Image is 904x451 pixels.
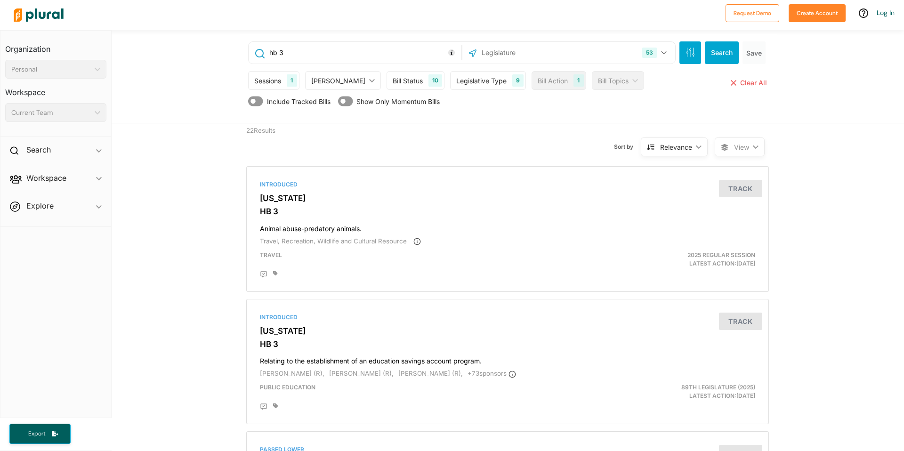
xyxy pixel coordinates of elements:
[254,76,281,86] div: Sessions
[726,4,779,22] button: Request Demo
[877,8,895,17] a: Log In
[428,74,442,87] div: 10
[734,142,749,152] span: View
[273,403,278,409] div: Add tags
[743,41,766,64] button: Save
[239,123,373,159] div: 22 Results
[260,370,324,377] span: [PERSON_NAME] (R),
[267,97,331,106] span: Include Tracked Bills
[393,76,423,86] div: Bill Status
[260,237,407,245] span: Travel, Recreation, Wildlife and Cultural Resource
[719,313,762,330] button: Track
[740,79,767,87] span: Clear All
[9,424,71,444] button: Export
[260,271,267,278] div: Add Position Statement
[705,41,739,64] button: Search
[538,76,568,86] div: Bill Action
[573,74,583,87] div: 1
[260,193,755,203] h3: [US_STATE]
[468,370,516,377] span: + 73 sponsor s
[593,383,763,400] div: Latest Action: [DATE]
[726,8,779,17] a: Request Demo
[268,44,459,62] input: Enter keywords, bill # or legislator name
[260,313,755,322] div: Introduced
[456,76,507,86] div: Legislative Type
[642,48,657,58] div: 53
[356,97,440,106] span: Show Only Momentum Bills
[11,108,91,118] div: Current Team
[789,4,846,22] button: Create Account
[638,44,673,62] button: 53
[481,44,581,62] input: Legislature
[681,384,755,391] span: 89th Legislature (2025)
[287,74,297,87] div: 1
[260,207,755,216] h3: HB 3
[11,64,91,74] div: Personal
[22,430,52,438] span: Export
[260,353,755,365] h4: Relating to the establishment of an education savings account program.
[687,251,755,258] span: 2025 Regular Session
[512,74,524,87] div: 9
[686,48,695,56] span: Search Filters
[273,271,278,276] div: Add tags
[260,384,315,391] span: Public Education
[789,8,846,17] a: Create Account
[260,326,755,336] h3: [US_STATE]
[729,71,769,95] button: Clear All
[447,48,456,57] div: Tooltip anchor
[260,251,282,258] span: Travel
[593,251,763,268] div: Latest Action: [DATE]
[660,142,692,152] div: Relevance
[26,145,51,155] h2: Search
[398,370,463,377] span: [PERSON_NAME] (R),
[329,370,394,377] span: [PERSON_NAME] (R),
[311,76,365,86] div: [PERSON_NAME]
[260,403,267,411] div: Add Position Statement
[598,76,629,86] div: Bill Topics
[5,79,106,99] h3: Workspace
[719,180,762,197] button: Track
[5,35,106,56] h3: Organization
[260,220,755,233] h4: Animal abuse-predatory animals.
[260,180,755,189] div: Introduced
[260,339,755,349] h3: HB 3
[614,143,641,151] span: Sort by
